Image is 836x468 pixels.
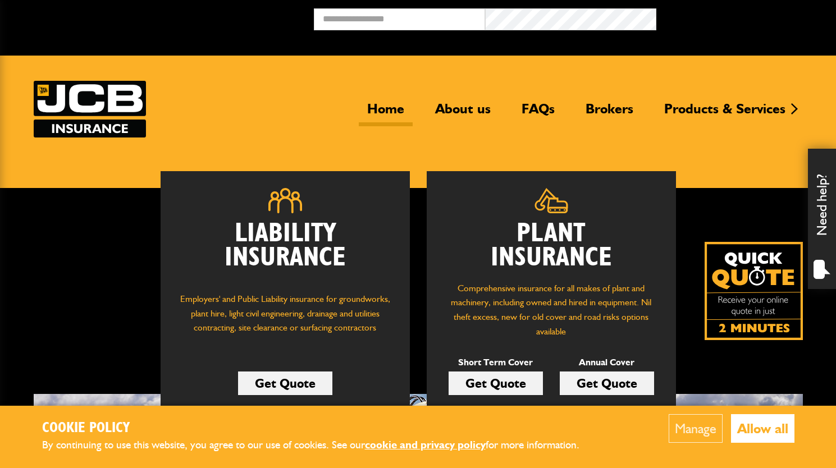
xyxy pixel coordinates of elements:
[427,100,499,126] a: About us
[808,149,836,289] div: Need help?
[656,100,794,126] a: Products & Services
[705,242,803,340] img: Quick Quote
[177,292,393,346] p: Employers' and Public Liability insurance for groundworks, plant hire, light civil engineering, d...
[444,222,659,270] h2: Plant Insurance
[365,438,486,451] a: cookie and privacy policy
[177,222,393,281] h2: Liability Insurance
[359,100,413,126] a: Home
[705,242,803,340] a: Get your insurance quote isn just 2-minutes
[731,414,794,443] button: Allow all
[444,281,659,338] p: Comprehensive insurance for all makes of plant and machinery, including owned and hired in equipm...
[656,8,828,26] button: Broker Login
[42,420,598,437] h2: Cookie Policy
[42,437,598,454] p: By continuing to use this website, you agree to our use of cookies. See our for more information.
[560,371,654,395] a: Get Quote
[513,100,563,126] a: FAQs
[34,81,146,137] a: JCB Insurance Services
[449,355,543,370] p: Short Term Cover
[577,100,642,126] a: Brokers
[669,414,723,443] button: Manage
[34,81,146,137] img: JCB Insurance Services logo
[560,355,654,370] p: Annual Cover
[449,371,543,395] a: Get Quote
[238,371,332,395] a: Get Quote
